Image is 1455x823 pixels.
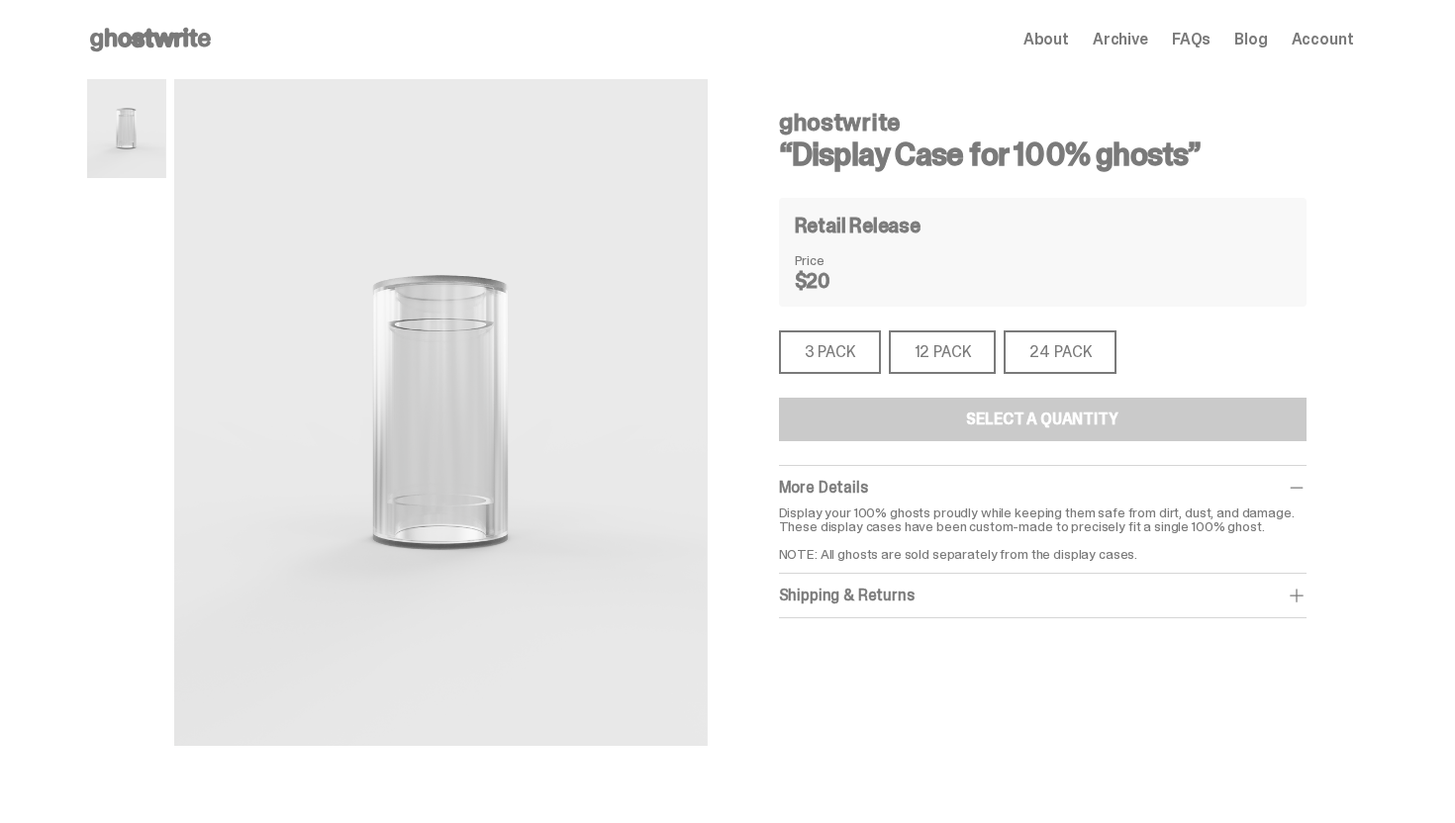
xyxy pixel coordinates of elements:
a: Account [1292,32,1354,47]
div: Shipping & Returns [779,586,1307,605]
div: 3 PACK [779,330,881,374]
a: About [1023,32,1069,47]
a: FAQs [1172,32,1211,47]
h4: ghostwrite [779,111,1307,135]
dd: $20 [795,271,894,291]
div: 12 PACK [889,330,997,374]
h4: Retail Release [795,216,921,235]
button: Select a Quantity [779,398,1307,441]
span: More Details [779,477,868,498]
div: Select a Quantity [966,411,1117,427]
img: display%20case%201.png [87,79,166,178]
p: Display your 100% ghosts proudly while keeping them safe from dirt, dust, and damage. These displ... [779,505,1307,561]
a: Blog [1234,32,1267,47]
dt: Price [795,253,894,267]
h3: “Display Case for 100% ghosts” [779,138,1307,170]
img: display%20case%201.png [174,79,708,746]
a: Archive [1093,32,1148,47]
div: 24 PACK [1004,330,1116,374]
